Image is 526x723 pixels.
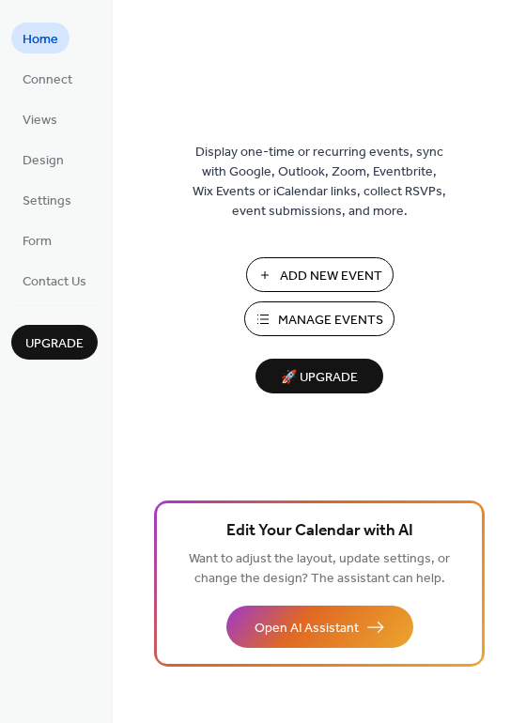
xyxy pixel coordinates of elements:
[23,30,58,50] span: Home
[23,151,64,171] span: Design
[226,606,413,648] button: Open AI Assistant
[255,619,359,638] span: Open AI Assistant
[246,257,394,292] button: Add New Event
[11,23,70,54] a: Home
[23,272,86,292] span: Contact Us
[255,359,383,393] button: 🚀 Upgrade
[11,63,84,94] a: Connect
[278,311,383,331] span: Manage Events
[11,224,63,255] a: Form
[267,365,372,391] span: 🚀 Upgrade
[244,301,394,336] button: Manage Events
[23,70,72,90] span: Connect
[189,546,450,592] span: Want to adjust the layout, update settings, or change the design? The assistant can help.
[280,267,382,286] span: Add New Event
[11,325,98,360] button: Upgrade
[193,143,446,222] span: Display one-time or recurring events, sync with Google, Outlook, Zoom, Eventbrite, Wix Events or ...
[11,184,83,215] a: Settings
[23,192,71,211] span: Settings
[11,103,69,134] a: Views
[226,518,413,545] span: Edit Your Calendar with AI
[25,334,84,354] span: Upgrade
[11,144,75,175] a: Design
[23,232,52,252] span: Form
[11,265,98,296] a: Contact Us
[23,111,57,131] span: Views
